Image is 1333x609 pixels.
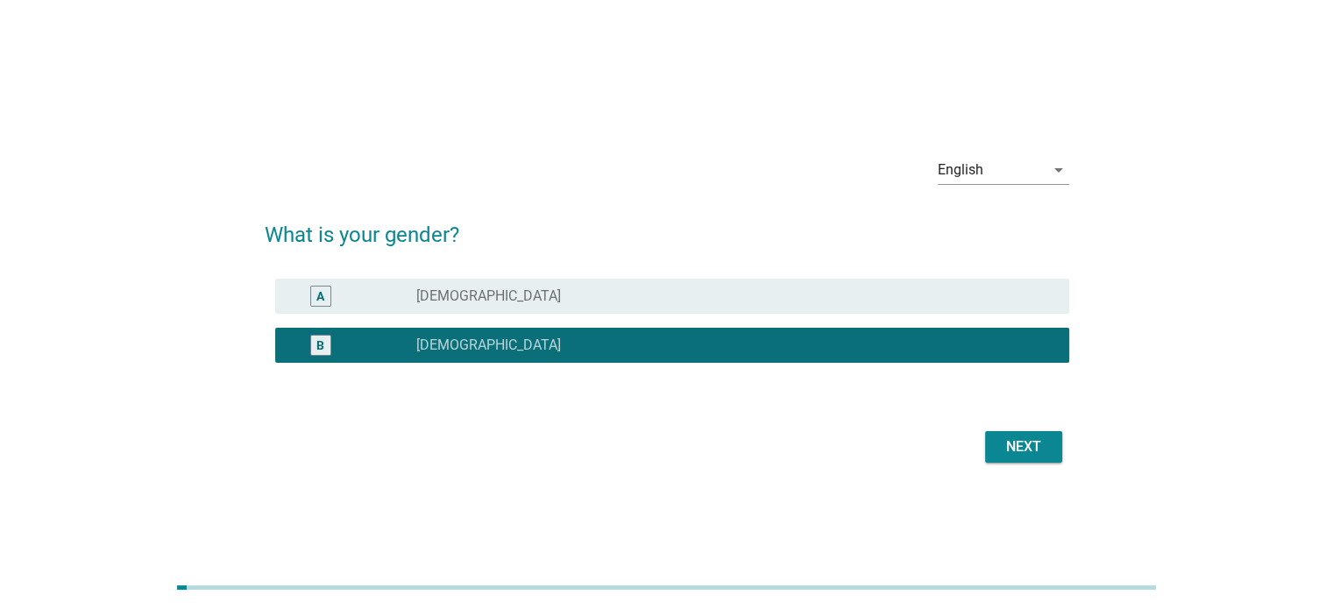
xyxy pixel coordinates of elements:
[416,287,561,305] label: [DEMOGRAPHIC_DATA]
[265,202,1069,251] h2: What is your gender?
[999,436,1048,457] div: Next
[316,287,324,305] div: A
[416,336,561,354] label: [DEMOGRAPHIC_DATA]
[985,431,1062,463] button: Next
[938,162,983,178] div: English
[316,336,324,354] div: B
[1048,159,1069,181] i: arrow_drop_down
